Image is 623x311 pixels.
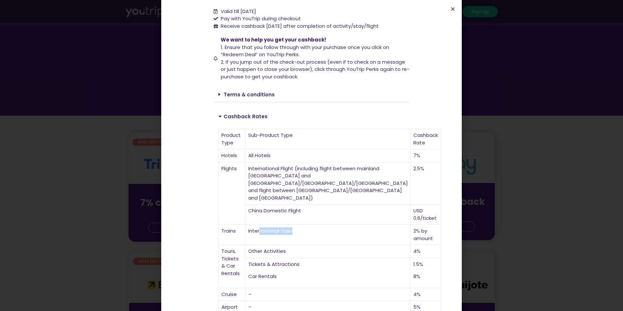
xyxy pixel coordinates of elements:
span: Valid till [DATE] [221,8,256,15]
span: Receive cashback [DATE] after completion of activity/stay/flight [221,23,379,29]
a: Close [450,7,455,11]
td: 2.5% [411,162,441,205]
td: 4% [411,245,441,258]
td: All Hotels [246,149,411,162]
span: We want to help you get your cashback! [221,36,326,43]
td: Flights [219,162,246,225]
td: 2% by amount [411,225,441,245]
a: Cashback Rates [224,113,268,120]
span: 8% [413,273,420,280]
span: Car Rentals [248,273,277,280]
span: 1. Ensure that you follow through with your purchase once you click on “Redeem Deal” on YouTrip P... [221,44,389,58]
td: Other Activities [246,245,411,258]
span: 2. If you jump out of the check-out process (even if to check on a message or just happen to clos... [221,58,409,80]
td: USD 0.6/ticket [411,205,441,225]
div: Terms & conditions [214,87,410,102]
td: Cashback Rate [411,129,441,149]
td: International Train [246,225,411,245]
td: 4% [411,288,441,301]
td: Tours, Tickets & Car Rentals [219,245,246,288]
div: Cashback Rates [214,109,410,124]
td: International Flight (including flight between mainland [GEOGRAPHIC_DATA] and [GEOGRAPHIC_DATA]/[... [246,162,411,205]
td: Sub-Product Type [246,129,411,149]
td: – [246,288,411,301]
span: Pay with YouTrip during checkout [219,15,301,23]
p: Tickets & Attractions [248,261,408,268]
p: 1.5% [413,261,438,268]
a: Terms & conditions [224,91,275,98]
td: Trains [219,225,246,245]
td: Product Type [219,129,246,149]
td: Hotels [219,149,246,162]
td: China Domestic Flight [246,205,411,225]
td: Cruise [219,288,246,301]
td: 7% [411,149,441,162]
